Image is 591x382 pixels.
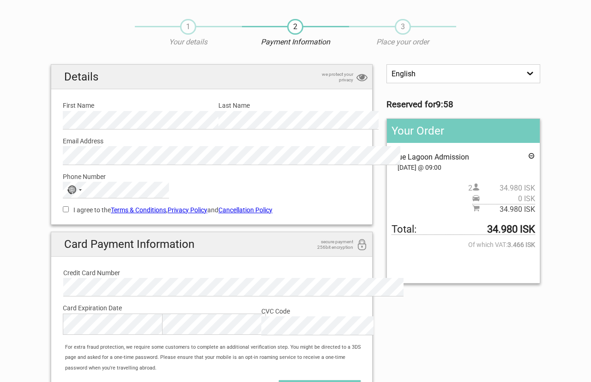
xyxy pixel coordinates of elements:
strong: 9:58 [436,99,453,110]
span: 0 ISK [480,194,535,204]
span: Subtotal [472,204,535,215]
span: secure payment 256bit encryption [307,239,353,250]
label: Phone Number [63,172,361,182]
p: Place your order [349,37,456,47]
label: Email Address [63,136,361,146]
a: Cancellation Policy [218,206,272,214]
span: we protect your privacy [307,72,353,83]
a: Terms & Conditions [111,206,166,214]
label: I agree to the , and [63,205,361,215]
span: Blue Lagoon Admission [392,153,469,161]
p: Your details [135,37,242,47]
h2: Card Payment Information [51,232,372,257]
div: For extra fraud protection, we require some customers to complete an additional verification step... [60,342,372,373]
span: 3 [395,19,411,35]
span: 2 [287,19,303,35]
label: Last Name [218,100,360,111]
strong: 3.466 ISK [507,240,535,250]
button: Selected country [63,182,86,197]
span: Total to be paid [392,224,535,235]
label: CVC Code [261,306,361,316]
span: Pickup price [472,194,535,204]
span: [DATE] @ 09:00 [392,162,535,173]
span: 2 person(s) [468,183,535,193]
span: Of which VAT: [392,240,535,250]
span: 34.980 ISK [480,183,535,193]
label: First Name [63,100,205,111]
h2: Details [51,65,372,89]
span: 34.980 ISK [480,204,535,215]
h2: Your Order [387,119,540,143]
label: Credit Card Number [63,268,360,278]
label: Card Expiration Date [63,303,361,313]
p: Payment Information [242,37,349,47]
i: 256bit encryption [356,239,368,252]
span: 1 [180,19,196,35]
i: privacy protection [356,72,368,84]
a: Privacy Policy [168,206,207,214]
strong: 34.980 ISK [487,224,535,234]
h3: Reserved for [386,99,540,110]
